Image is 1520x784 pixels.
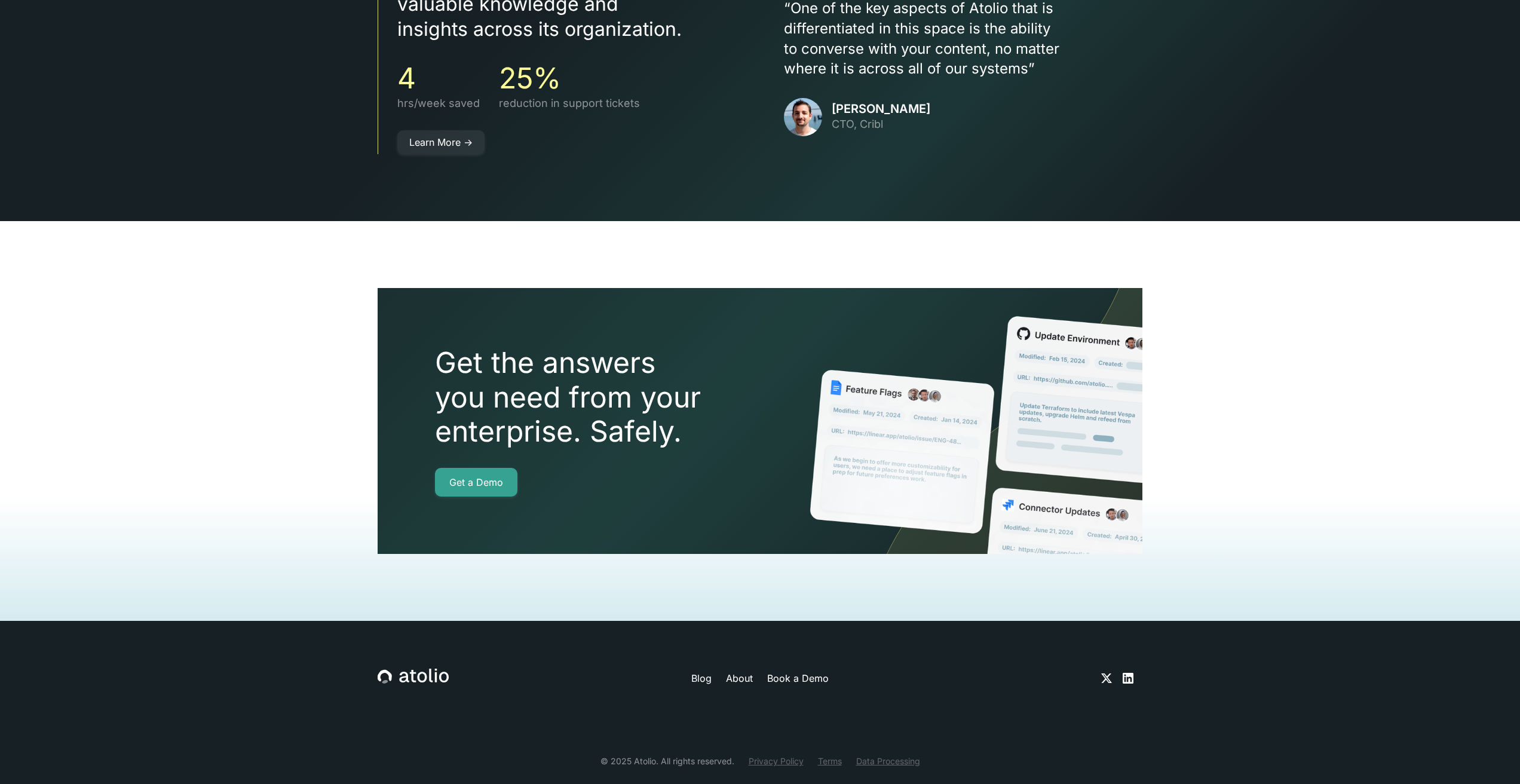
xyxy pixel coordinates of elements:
a: About [726,671,753,685]
a: Data Processing [856,755,920,767]
a: Privacy Policy [749,755,804,767]
a: Book a Demo [767,671,829,685]
h3: 4 [397,61,480,96]
a: Get a Demo [435,468,517,497]
h2: Get the answers you need from your enterprise. Safely. [435,345,770,449]
p: hrs/week saved [397,95,480,111]
p: reduction in support tickets [499,95,640,111]
a: Terms [818,755,842,767]
p: CTO, Cribl [832,116,930,132]
div: © 2025 Atolio. All rights reserved. [600,755,734,767]
div: Chatwidget [1460,727,1520,784]
a: Blog [691,671,712,685]
img: avatar [784,98,822,136]
a: Learn More -> [397,130,485,154]
h3: [PERSON_NAME] [832,102,930,116]
iframe: Chat Widget [1460,727,1520,784]
h3: 25% [499,61,640,96]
